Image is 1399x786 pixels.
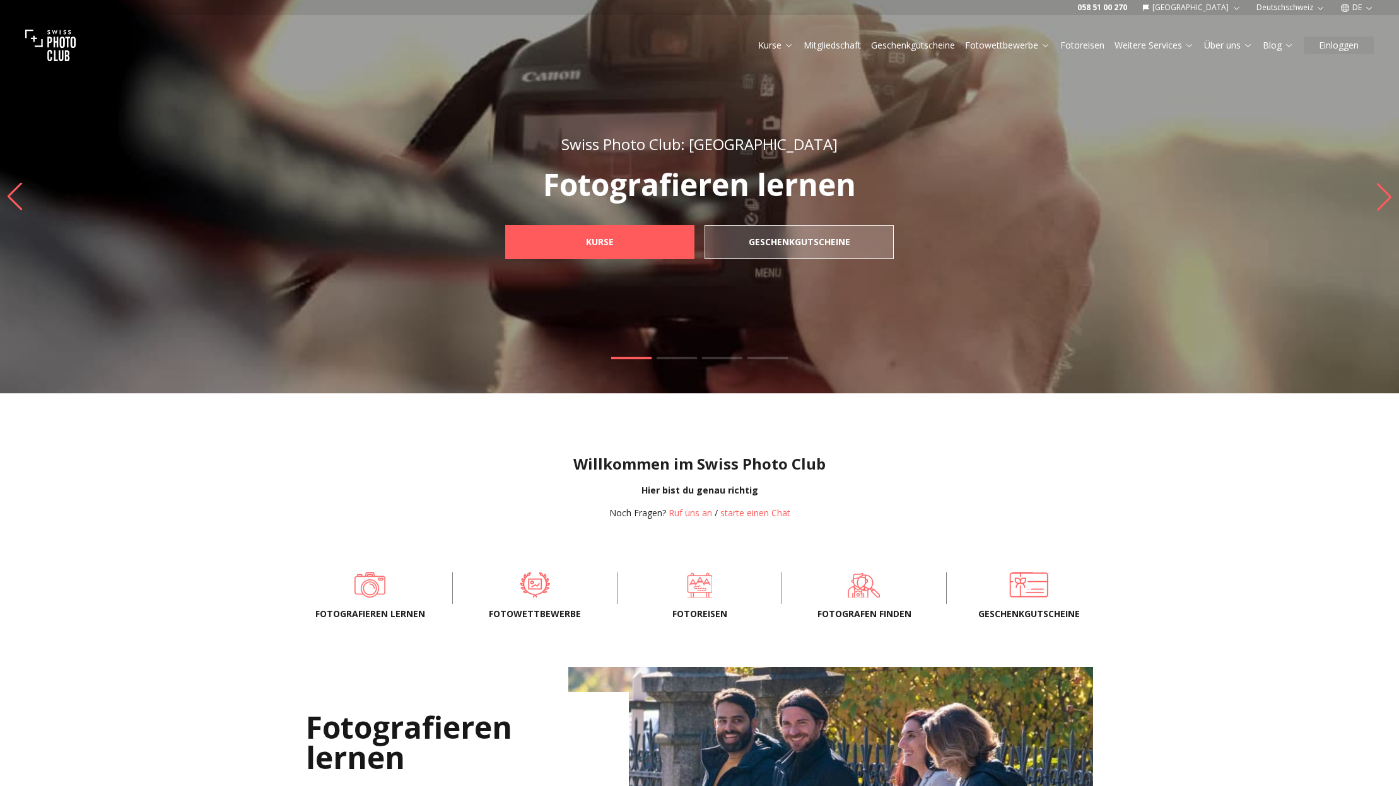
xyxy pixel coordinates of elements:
button: Mitgliedschaft [799,37,866,54]
a: Ruf uns an [669,507,712,519]
a: Weitere Services [1115,39,1194,52]
span: Fotografieren lernen [308,608,432,620]
p: Fotografieren lernen [477,170,922,200]
div: Hier bist du genau richtig [10,484,1389,497]
a: 058 51 00 270 [1077,3,1127,13]
a: Geschenkgutscheine [871,39,955,52]
a: Kurse [505,225,694,259]
button: starte einen Chat [720,507,790,519]
span: Noch Fragen? [609,507,666,519]
div: / [609,507,790,519]
a: Fotografen finden [802,572,926,598]
h1: Willkommen im Swiss Photo Club [10,454,1389,474]
button: Weitere Services [1109,37,1199,54]
span: Fotografen finden [802,608,926,620]
button: Fotoreisen [1055,37,1109,54]
span: Fotowettbewerbe [473,608,597,620]
b: Kurse [586,236,614,248]
a: Kurse [758,39,793,52]
b: Geschenkgutscheine [749,236,850,248]
button: Einloggen [1304,37,1374,54]
span: Fotoreisen [638,608,761,620]
a: Fotowettbewerbe [965,39,1050,52]
a: Fotoreisen [638,572,761,598]
a: Fotoreisen [1060,39,1104,52]
a: Mitgliedschaft [804,39,861,52]
button: Fotowettbewerbe [960,37,1055,54]
a: Geschenkgutscheine [967,572,1091,598]
button: Über uns [1199,37,1258,54]
button: Kurse [753,37,799,54]
a: Fotografieren lernen [308,572,432,598]
a: Fotowettbewerbe [473,572,597,598]
button: Blog [1258,37,1299,54]
a: Blog [1263,39,1294,52]
button: Geschenkgutscheine [866,37,960,54]
span: Geschenkgutscheine [967,608,1091,620]
a: Geschenkgutscheine [705,225,894,259]
span: Swiss Photo Club: [GEOGRAPHIC_DATA] [561,134,838,154]
a: Über uns [1204,39,1253,52]
img: Swiss photo club [25,20,76,71]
